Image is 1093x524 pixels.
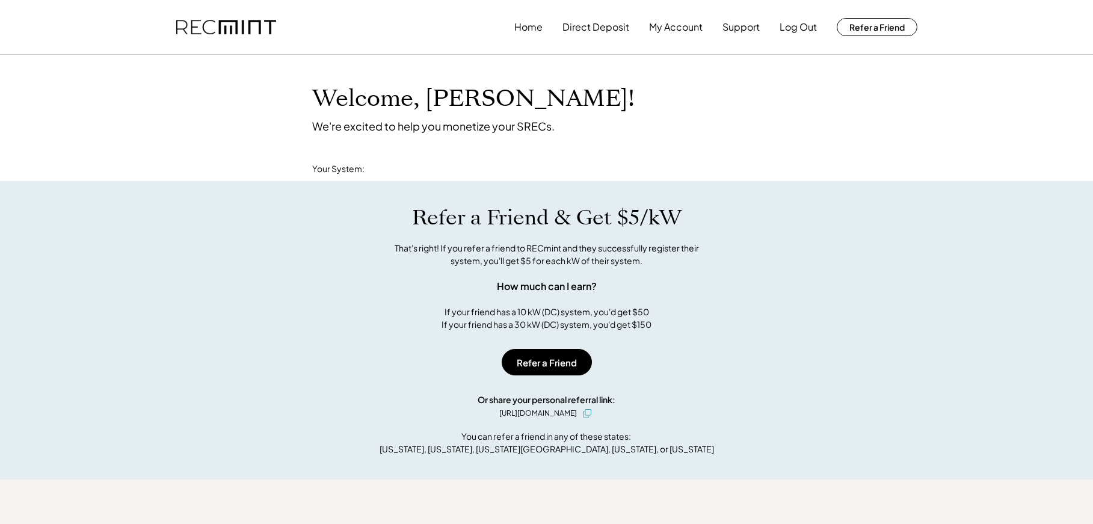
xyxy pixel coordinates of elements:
[502,349,592,375] button: Refer a Friend
[380,430,714,455] div: You can refer a friend in any of these states: [US_STATE], [US_STATE], [US_STATE][GEOGRAPHIC_DATA...
[722,15,760,39] button: Support
[312,85,635,113] h1: Welcome, [PERSON_NAME]!
[780,15,817,39] button: Log Out
[499,408,577,419] div: [URL][DOMAIN_NAME]
[412,205,682,230] h1: Refer a Friend & Get $5/kW
[381,242,712,267] div: That's right! If you refer a friend to RECmint and they successfully register their system, you'l...
[649,15,703,39] button: My Account
[442,306,651,331] div: If your friend has a 10 kW (DC) system, you'd get $50 If your friend has a 30 kW (DC) system, you...
[837,18,917,36] button: Refer a Friend
[514,15,543,39] button: Home
[176,20,276,35] img: recmint-logotype%403x.png
[312,163,365,175] div: Your System:
[562,15,629,39] button: Direct Deposit
[478,393,615,406] div: Or share your personal referral link:
[312,119,555,133] div: We're excited to help you monetize your SRECs.
[497,279,597,294] div: How much can I earn?
[580,406,594,421] button: click to copy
